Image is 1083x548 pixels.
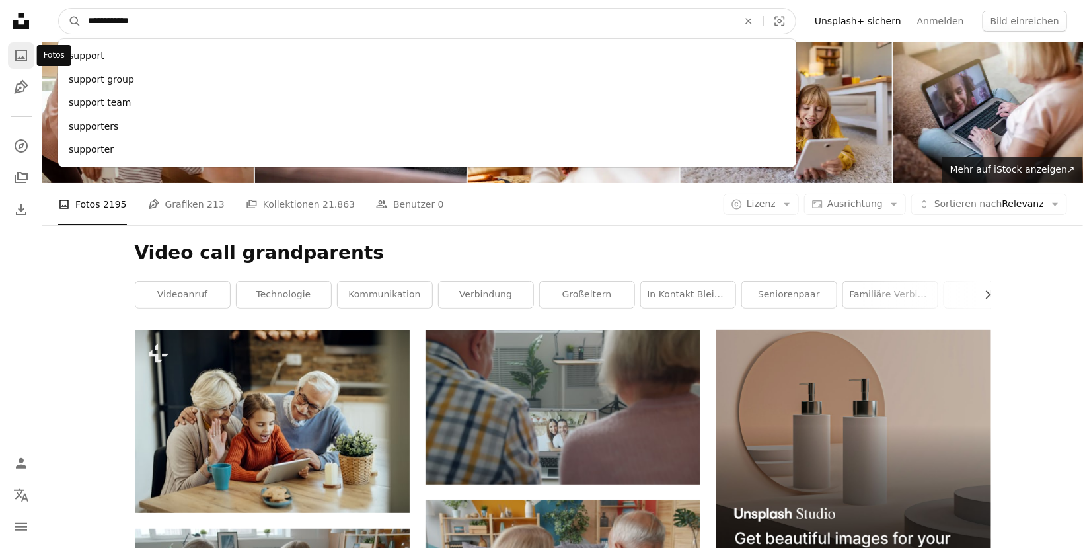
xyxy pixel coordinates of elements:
[58,91,796,115] div: support team
[135,415,410,427] a: Glückliche Großeltern und ihre Enkelin haben Spaß bei der Verwendung eines digitalen Tablets und ...
[59,9,81,34] button: Unsplash suchen
[439,282,533,308] a: Verbindung
[8,165,34,191] a: Kollektionen
[8,8,34,37] a: Startseite — Unsplash
[338,282,432,308] a: Kommunikation
[8,74,34,100] a: Grafiken
[58,115,796,139] div: supporters
[8,482,34,508] button: Sprache
[376,183,444,225] a: Benutzer 0
[8,133,34,159] a: Entdecken
[135,330,410,513] img: Glückliche Großeltern und ihre Enkelin haben Spaß bei der Verwendung eines digitalen Tablets und ...
[438,197,444,212] span: 0
[540,282,634,308] a: Großeltern
[909,11,972,32] a: Anmelden
[950,164,1075,175] span: Mehr auf iStock anzeigen ↗
[54,52,240,63] span: Premium-Bilder auf iStock durchsuchen |
[911,194,1067,215] button: Sortieren nachRelevanz
[135,241,991,265] h1: Video call grandparents
[426,401,700,413] a: Älteres Paar beobachtet junges Paar auf dem Bildschirm.
[983,11,1067,32] button: Bild einreichen
[8,450,34,477] a: Anmelden / Registrieren
[934,198,1044,211] span: Relevanz
[148,183,225,225] a: Grafiken 213
[742,282,837,308] a: Seniorenpaar
[58,68,796,92] div: support group
[976,282,991,308] button: Liste nach rechts verschieben
[58,8,796,34] form: Finden Sie Bildmaterial auf der ganzen Webseite
[50,50,431,66] div: 20 % [DEMOGRAPHIC_DATA] auf iStock ↗
[135,282,230,308] a: Videoanruf
[322,197,355,212] span: 21.863
[237,282,331,308] a: Technologie
[764,9,796,34] button: Visuelle Suche
[58,138,796,162] div: supporter
[8,514,34,540] button: Menü
[934,198,1002,209] span: Sortieren nach
[942,157,1083,183] a: Mehr auf iStock anzeigen↗
[42,42,254,183] img: Seniorenpaar spricht mit ihrer Tochter und Enkelin über einen Videoanruf
[747,198,776,209] span: Lizenz
[426,330,700,485] img: Älteres Paar beobachtet junges Paar auf dem Bildschirm.
[8,42,34,69] a: Fotos
[807,11,909,32] a: Unsplash+ sichern
[804,194,906,215] button: Ausrichtung
[843,282,938,308] a: Familiäre Verbindung
[58,44,796,68] div: support
[641,282,735,308] a: In Kontakt bleiben
[734,9,763,34] button: Löschen
[8,196,34,223] a: Bisherige Downloads
[42,42,439,74] a: Premium-Bilder auf iStock durchsuchen|20 % [DEMOGRAPHIC_DATA] auf iStock↗
[944,282,1039,308] a: online
[724,194,799,215] button: Lizenz
[207,197,225,212] span: 213
[827,198,883,209] span: Ausrichtung
[246,183,355,225] a: Kollektionen 21.863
